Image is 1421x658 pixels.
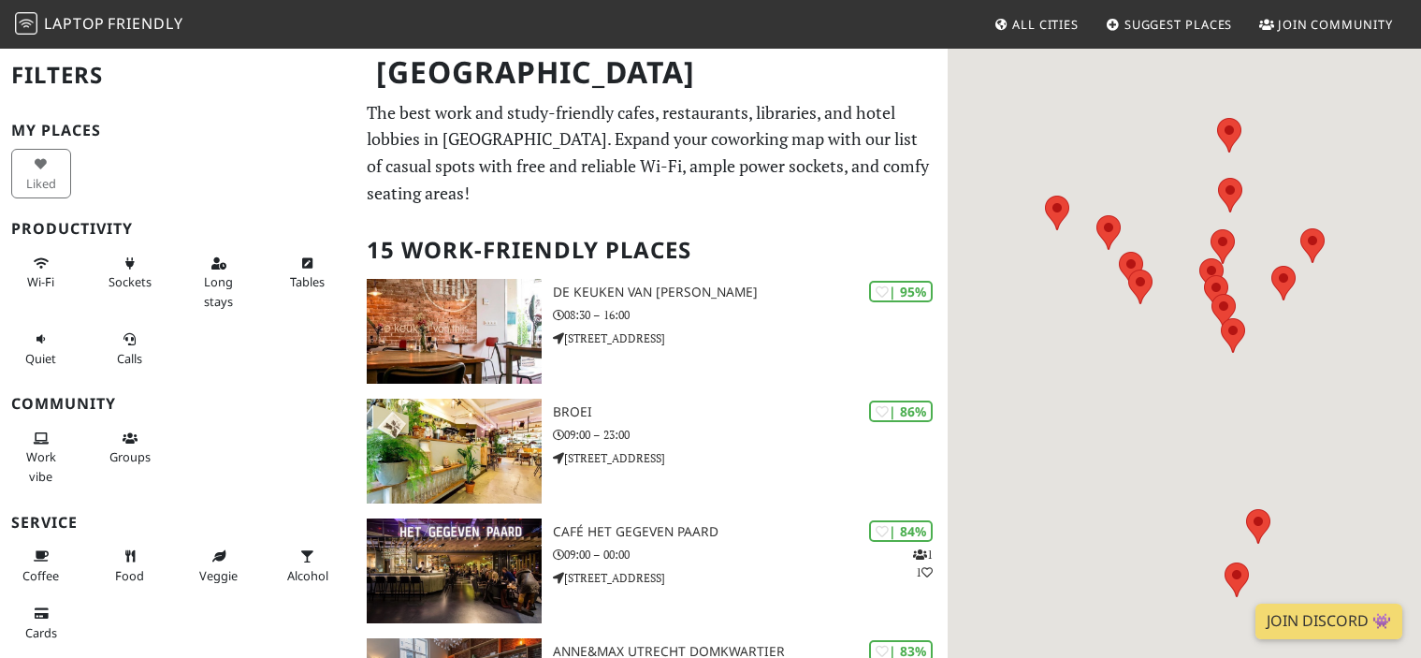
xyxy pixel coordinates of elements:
[355,279,948,384] a: De keuken van Thijs | 95% De keuken van [PERSON_NAME] 08:30 – 16:00 [STREET_ADDRESS]
[11,423,71,491] button: Work vibe
[1252,7,1400,41] a: Join Community
[11,395,344,413] h3: Community
[869,281,933,302] div: | 95%
[15,12,37,35] img: LaptopFriendly
[100,541,160,591] button: Food
[25,624,57,641] span: Credit cards
[11,122,344,139] h3: My Places
[553,285,948,300] h3: De keuken van [PERSON_NAME]
[553,404,948,420] h3: BROEI
[1012,16,1079,33] span: All Cities
[913,546,933,581] p: 1 1
[109,448,151,465] span: Group tables
[26,448,56,484] span: People working
[553,306,948,324] p: 08:30 – 16:00
[108,13,182,34] span: Friendly
[11,47,344,104] h2: Filters
[15,8,183,41] a: LaptopFriendly LaptopFriendly
[11,248,71,298] button: Wi-Fi
[869,401,933,422] div: | 86%
[11,598,71,648] button: Cards
[869,520,933,542] div: | 84%
[44,13,105,34] span: Laptop
[287,567,328,584] span: Alcohol
[361,47,944,98] h1: [GEOGRAPHIC_DATA]
[189,541,249,591] button: Veggie
[109,273,152,290] span: Power sockets
[115,567,144,584] span: Food
[11,324,71,373] button: Quiet
[367,99,936,207] p: The best work and study-friendly cafes, restaurants, libraries, and hotel lobbies in [GEOGRAPHIC_...
[11,220,344,238] h3: Productivity
[27,273,54,290] span: Stable Wi-Fi
[1124,16,1233,33] span: Suggest Places
[1278,16,1393,33] span: Join Community
[11,514,344,532] h3: Service
[553,546,948,563] p: 09:00 – 00:00
[986,7,1086,41] a: All Cities
[553,569,948,587] p: [STREET_ADDRESS]
[278,541,338,591] button: Alcohol
[25,350,56,367] span: Quiet
[355,519,948,623] a: Café Het Gegeven Paard | 84% 11 Café Het Gegeven Paard 09:00 – 00:00 [STREET_ADDRESS]
[22,567,59,584] span: Coffee
[117,350,142,367] span: Video/audio calls
[290,273,325,290] span: Work-friendly tables
[367,399,542,504] img: BROEI
[367,222,936,279] h2: 15 Work-Friendly Places
[553,524,948,540] h3: Café Het Gegeven Paard
[204,273,233,309] span: Long stays
[1255,604,1402,639] a: Join Discord 👾
[11,541,71,591] button: Coffee
[278,248,338,298] button: Tables
[1098,7,1240,41] a: Suggest Places
[367,279,542,384] img: De keuken van Thijs
[553,449,948,467] p: [STREET_ADDRESS]
[553,329,948,347] p: [STREET_ADDRESS]
[367,519,542,623] img: Café Het Gegeven Paard
[355,399,948,504] a: BROEI | 86% BROEI 09:00 – 23:00 [STREET_ADDRESS]
[100,324,160,373] button: Calls
[100,248,160,298] button: Sockets
[100,423,160,473] button: Groups
[199,567,238,584] span: Veggie
[553,426,948,444] p: 09:00 – 23:00
[189,248,249,316] button: Long stays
